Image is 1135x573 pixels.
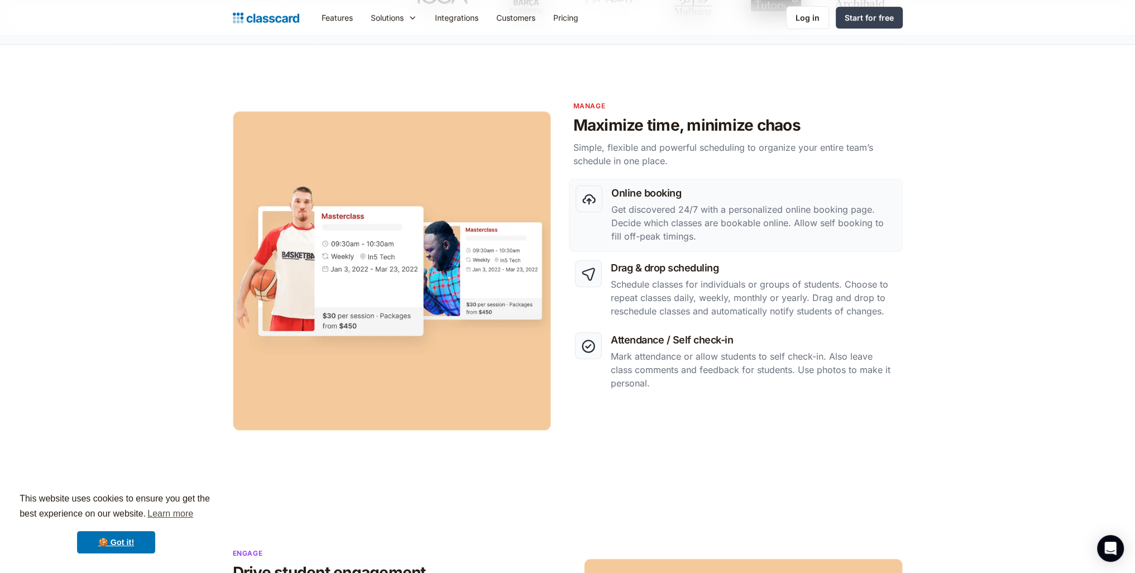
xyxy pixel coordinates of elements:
a: learn more about cookies [146,505,195,522]
div: Solutions [362,5,426,30]
a: dismiss cookie message [77,531,155,553]
p: Engage [233,548,562,558]
div: Solutions [371,12,404,23]
h3: Drag & drop scheduling [611,260,896,275]
span: This website uses cookies to ensure you get the best experience on our website. [20,492,213,522]
h2: Maximize time, minimize chaos [573,116,903,135]
a: Features [313,5,362,30]
h3: Online booking [611,185,895,200]
div: Open Intercom Messenger [1097,535,1124,562]
p: Mark attendance or allow students to self check-in. Also leave class comments and feedback for st... [611,350,896,390]
div: Start for free [845,12,894,23]
p: Get discovered 24/7 with a personalized online booking page. Decide which classes are bookable on... [611,203,895,243]
p: Schedule classes for individuals or groups of students. Choose to repeat classes daily, weekly, m... [611,278,896,318]
div: cookieconsent [9,481,223,564]
a: Start for free [836,7,903,28]
a: home [233,10,299,26]
a: Customers [487,5,544,30]
a: Log in [786,6,829,29]
h3: Attendance / Self check-in [611,332,896,347]
div: Log in [796,12,820,23]
img: Online booking example screenshot [233,111,552,430]
a: Integrations [426,5,487,30]
a: Pricing [544,5,587,30]
p: Manage [573,101,903,111]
